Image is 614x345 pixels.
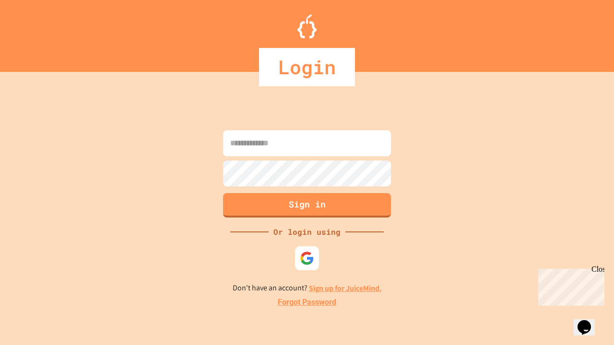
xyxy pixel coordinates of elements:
div: Chat with us now!Close [4,4,66,61]
iframe: chat widget [574,307,604,335]
button: Sign in [223,193,391,218]
img: google-icon.svg [300,251,314,265]
a: Sign up for JuiceMind. [309,283,382,293]
p: Don't have an account? [233,282,382,294]
img: Logo.svg [297,14,317,38]
a: Forgot Password [278,297,336,308]
div: Login [259,48,355,86]
iframe: chat widget [534,265,604,306]
div: Or login using [269,226,345,238]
